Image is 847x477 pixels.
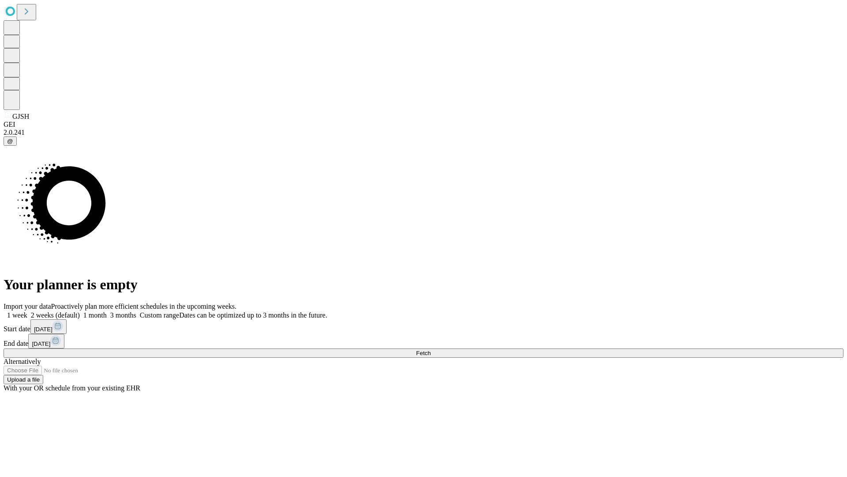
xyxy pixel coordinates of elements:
span: Fetch [416,350,431,356]
span: 1 month [83,311,107,319]
button: [DATE] [28,334,64,348]
div: 2.0.241 [4,129,843,136]
button: [DATE] [30,319,67,334]
span: 3 months [110,311,136,319]
span: Dates can be optimized up to 3 months in the future. [179,311,327,319]
h1: Your planner is empty [4,276,843,293]
div: Start date [4,319,843,334]
div: GEI [4,121,843,129]
span: 1 week [7,311,27,319]
button: @ [4,136,17,146]
span: GJSH [12,113,29,120]
span: [DATE] [32,341,50,347]
span: Import your data [4,303,51,310]
button: Upload a file [4,375,43,384]
span: @ [7,138,13,144]
span: Custom range [140,311,179,319]
button: Fetch [4,348,843,358]
span: 2 weeks (default) [31,311,80,319]
span: [DATE] [34,326,52,333]
span: With your OR schedule from your existing EHR [4,384,140,392]
span: Alternatively [4,358,41,365]
span: Proactively plan more efficient schedules in the upcoming weeks. [51,303,236,310]
div: End date [4,334,843,348]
